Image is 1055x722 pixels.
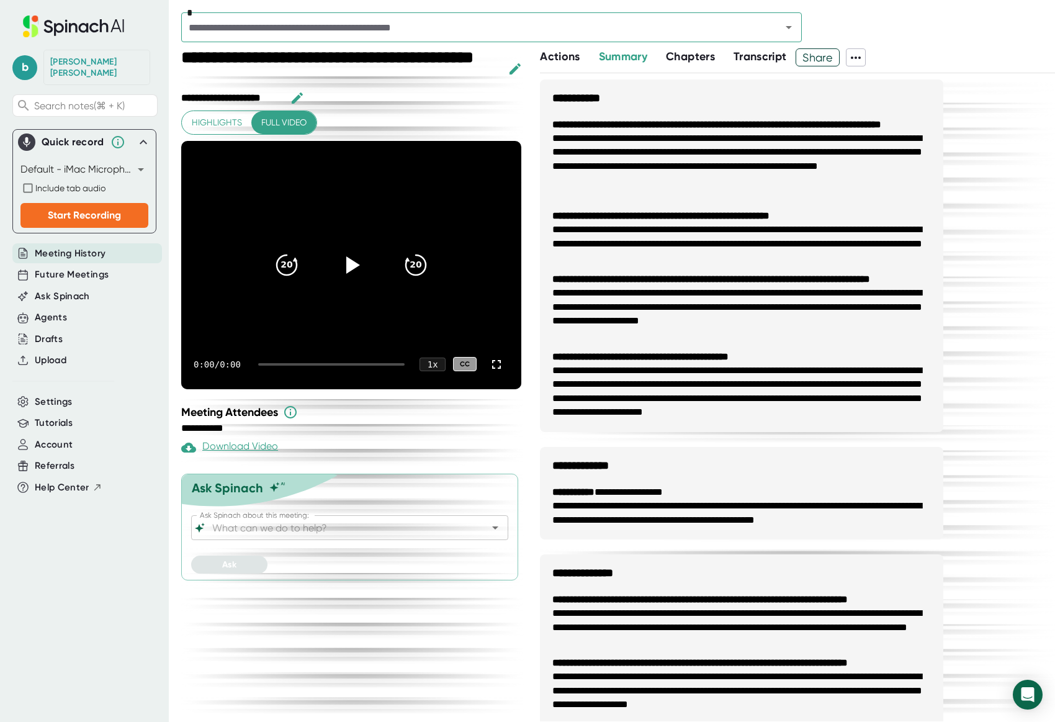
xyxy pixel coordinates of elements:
[1013,680,1043,710] div: Open Intercom Messenger
[35,289,90,304] button: Ask Spinach
[261,115,307,130] span: Full video
[210,519,468,536] input: What can we do to help?
[453,357,477,371] div: CC
[35,310,67,325] button: Agents
[20,203,148,228] button: Start Recording
[35,353,66,368] button: Upload
[734,50,787,63] span: Transcript
[222,559,236,570] span: Ask
[599,48,647,65] button: Summary
[734,48,787,65] button: Transcript
[35,395,73,409] button: Settings
[181,405,524,420] div: Meeting Attendees
[18,130,151,155] div: Quick record
[12,55,37,80] span: b
[599,50,647,63] span: Summary
[35,246,105,261] button: Meeting History
[666,48,715,65] button: Chapters
[42,136,104,148] div: Quick record
[540,48,580,65] button: Actions
[181,440,278,455] div: Download Video
[420,358,446,371] div: 1 x
[192,481,263,495] div: Ask Spinach
[182,111,252,134] button: Highlights
[191,556,267,574] button: Ask
[20,160,148,179] div: Default - iMac Microphone (Built-in)
[796,48,840,66] button: Share
[35,416,73,430] button: Tutorials
[666,50,715,63] span: Chapters
[35,481,102,495] button: Help Center
[780,19,797,36] button: Open
[192,115,242,130] span: Highlights
[35,459,74,473] button: Referrals
[35,332,63,346] button: Drafts
[48,209,121,221] span: Start Recording
[35,268,109,282] button: Future Meetings
[194,359,243,369] div: 0:00 / 0:00
[540,50,580,63] span: Actions
[50,56,143,78] div: Brian Gant
[35,438,73,452] button: Account
[487,519,504,536] button: Open
[35,183,105,193] span: Include tab audio
[251,111,316,134] button: Full video
[35,481,89,495] span: Help Center
[34,100,125,112] span: Search notes (⌘ + K)
[796,47,839,68] span: Share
